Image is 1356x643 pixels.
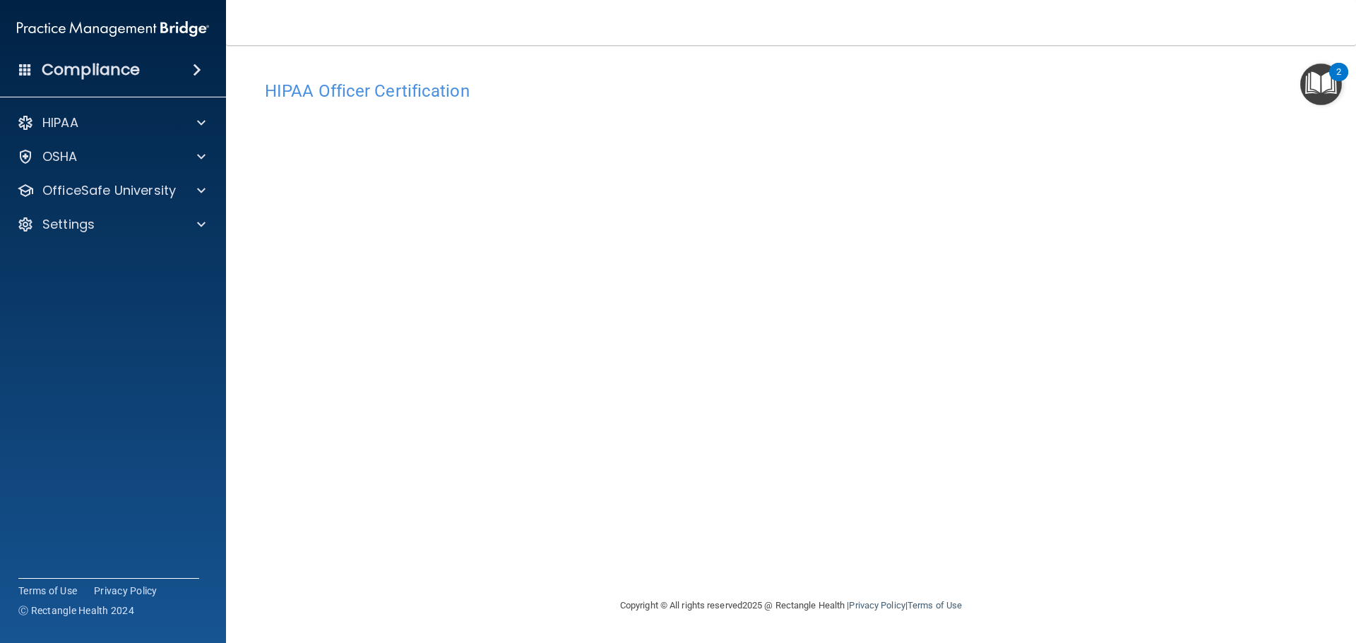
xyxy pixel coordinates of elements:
[42,148,78,165] p: OSHA
[42,114,78,131] p: HIPAA
[42,182,176,199] p: OfficeSafe University
[94,584,157,598] a: Privacy Policy
[17,114,206,131] a: HIPAA
[849,600,905,611] a: Privacy Policy
[17,15,209,43] img: PMB logo
[17,182,206,199] a: OfficeSafe University
[17,148,206,165] a: OSHA
[17,216,206,233] a: Settings
[265,82,1317,100] h4: HIPAA Officer Certification
[908,600,962,611] a: Terms of Use
[1112,543,1339,599] iframe: Drift Widget Chat Controller
[265,108,1317,567] iframe: hipaa-training
[18,584,77,598] a: Terms of Use
[18,603,134,618] span: Ⓒ Rectangle Health 2024
[1336,72,1341,90] div: 2
[42,216,95,233] p: Settings
[42,60,140,80] h4: Compliance
[533,583,1049,628] div: Copyright © All rights reserved 2025 @ Rectangle Health | |
[1300,64,1342,105] button: Open Resource Center, 2 new notifications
